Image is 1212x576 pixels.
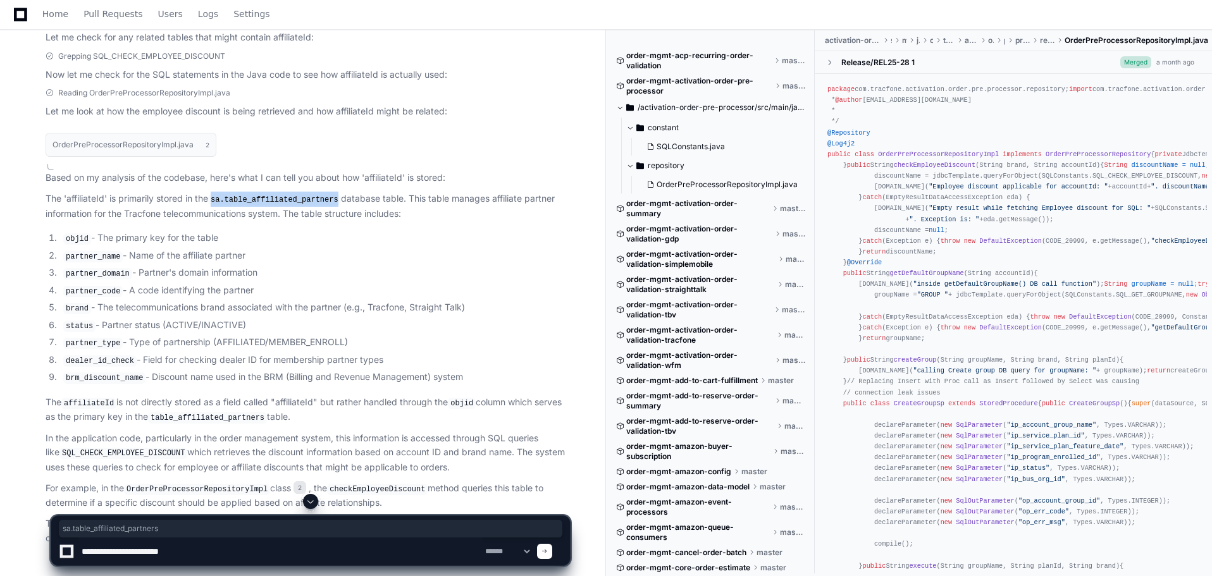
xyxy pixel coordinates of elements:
span: order-mgmt-activation-order-validation-wfm [626,350,772,371]
span: java [917,35,920,46]
span: throw [941,324,960,331]
span: "ip_status" [1006,464,1049,472]
code: objid [63,233,91,245]
span: new [941,464,952,472]
span: OrderPreProcessorRepositoryImpl.java [1065,35,1208,46]
li: - Name of the affiliate partner [59,248,570,264]
span: new [941,432,952,439]
li: - Partner status (ACTIVE/INACTIVE) [59,318,570,333]
span: String [1104,161,1127,169]
svg: Directory [626,100,634,115]
span: order-mgmt-add-to-reserve-order-summary [626,391,772,411]
code: checkEmployeeDiscount [327,484,428,495]
span: src [891,35,892,46]
span: groupName [1132,280,1166,288]
span: @Log4j2 [827,140,855,147]
span: null [1178,280,1194,288]
span: class [870,400,890,407]
code: objid [448,398,476,409]
span: import [1069,85,1092,93]
span: order-mgmt-activation-order-validation-simplemobile [626,249,776,269]
span: // connection leak issues [843,389,941,396]
span: public [843,269,867,277]
span: master [786,254,805,264]
span: new [941,475,952,483]
span: extends [948,400,975,407]
svg: Directory [636,120,644,135]
span: new [1053,313,1065,321]
span: throw [1030,313,1049,321]
span: "GROUP " [917,291,948,298]
code: SQL_CHECK_EMPLOYEE_DISCOUNT [59,448,187,459]
span: return [862,334,886,342]
li: - Type of partnership (AFFILIATED/MEMBER_ENROLL) [59,335,570,350]
span: order-mgmt-amazon-data-model [626,482,750,492]
p: Let me look at how the employee discount is being retrieved and how affiliateId might be related: [46,104,570,119]
span: "calling Create group DB query for groupName: " [913,367,1097,374]
span: (String groupName, String brand, String planId) [937,356,1120,364]
span: discountName [1132,161,1178,169]
span: repository [1040,35,1054,46]
span: "ip_service_plan_feature_date" [1006,443,1123,450]
span: DefaultException [979,324,1042,331]
p: Now let me check for the SQL statements in the Java code to see how affiliateId is actually used: [46,68,570,82]
div: a month ago [1156,58,1194,67]
span: tracfone [943,35,955,46]
span: ". Exception is: " [909,216,979,223]
span: public [843,400,867,407]
span: CreateGroupSp [1069,400,1120,407]
p: In the application code, particularly in the order management system, this information is accesse... [46,431,570,475]
span: new [941,443,952,450]
span: (String accountId) [964,269,1034,277]
span: "Empty result while fetching Employee discount for SQL: " [929,204,1151,212]
p: The is not directly stored as a field called "affiliateId" but rather handled through the column ... [46,395,570,425]
span: OrderPreProcessorRepositoryImpl.java [657,180,798,190]
span: master [780,204,805,214]
span: class [855,150,874,158]
li: - A code identifying the partner [59,283,570,298]
span: master [782,305,805,315]
span: try [1197,280,1209,288]
span: master [760,482,786,492]
span: master [782,396,805,406]
span: String [1104,280,1127,288]
button: repository [626,156,805,176]
span: = [1182,161,1186,169]
span: OrderPreProcessorRepositoryImpl [878,150,999,158]
span: order-mgmt-activation-order-summary [626,199,770,219]
span: master [784,330,805,340]
span: new [964,237,975,245]
span: Users [158,10,183,18]
button: /activation-order-pre-processor/src/main/java/com/tracfone/activation/order/pre/processor [616,97,805,118]
code: dealer_id_check [63,355,137,367]
span: order-mgmt-activation-order-validation-straighttalk [626,274,775,295]
li: - Partner's domain information [59,266,570,281]
span: SqlParameter [956,475,1003,483]
span: public [827,150,851,158]
span: StoredProcedure [979,400,1037,407]
span: order-mgmt-activation-order-validation-tbv [626,300,772,320]
span: return [862,248,886,255]
code: OrderPreProcessorRepositoryImpl [124,484,270,495]
span: catch [862,313,882,321]
span: com [930,35,933,46]
span: catch [862,324,882,331]
span: OrderPreProcessorRepository [1046,150,1151,158]
span: SqlParameter [956,453,1003,461]
span: master [785,279,805,290]
button: SQLConstants.java [641,138,798,156]
span: null [1190,161,1206,169]
span: pre [1004,35,1005,46]
span: "inside getDefaultGroupName() DB call function" [913,280,1097,288]
li: - Field for checking dealer ID for membership partner types [59,353,570,368]
span: Reading OrderPreProcessorRepositoryImpl.java [58,88,230,98]
span: "ip_account_group_name" [1006,421,1096,429]
h1: OrderPreProcessorRepositoryImpl.java [53,141,194,149]
span: super [1132,400,1151,407]
span: () [1120,400,1127,407]
span: master [781,446,805,457]
span: SqlParameter [956,432,1003,439]
span: catch [862,237,882,245]
span: null [929,226,944,234]
p: Let me check for any related tables that might contain affiliateId: [46,30,570,45]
